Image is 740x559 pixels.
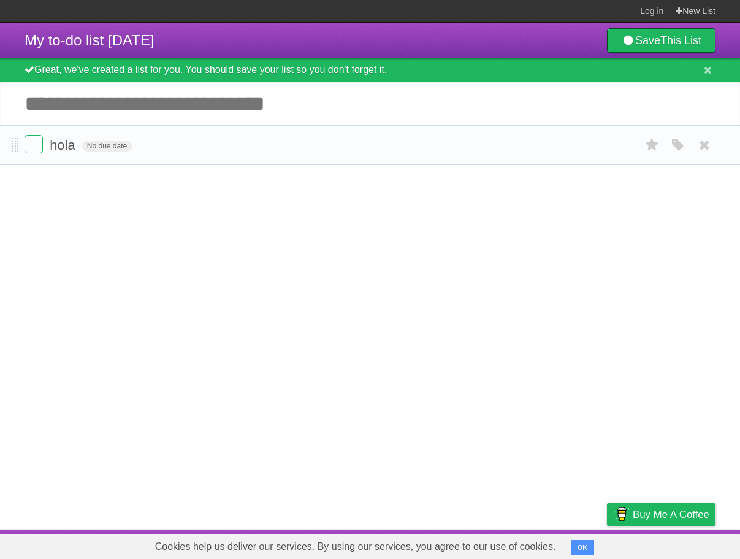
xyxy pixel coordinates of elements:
img: Buy me a coffee [613,504,630,525]
a: Privacy [591,533,623,556]
span: My to-do list [DATE] [25,32,154,48]
a: About [444,533,470,556]
button: OK [571,540,595,555]
span: Cookies help us deliver our services. By using our services, you agree to our use of cookies. [143,534,568,559]
span: hola [50,137,78,153]
span: Buy me a coffee [633,504,709,525]
a: Suggest a feature [638,533,715,556]
a: Buy me a coffee [607,503,715,526]
a: Terms [549,533,576,556]
label: Star task [641,135,664,155]
span: No due date [82,141,132,152]
b: This List [660,34,701,47]
label: Done [25,135,43,153]
a: SaveThis List [607,28,715,53]
a: Developers [484,533,534,556]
